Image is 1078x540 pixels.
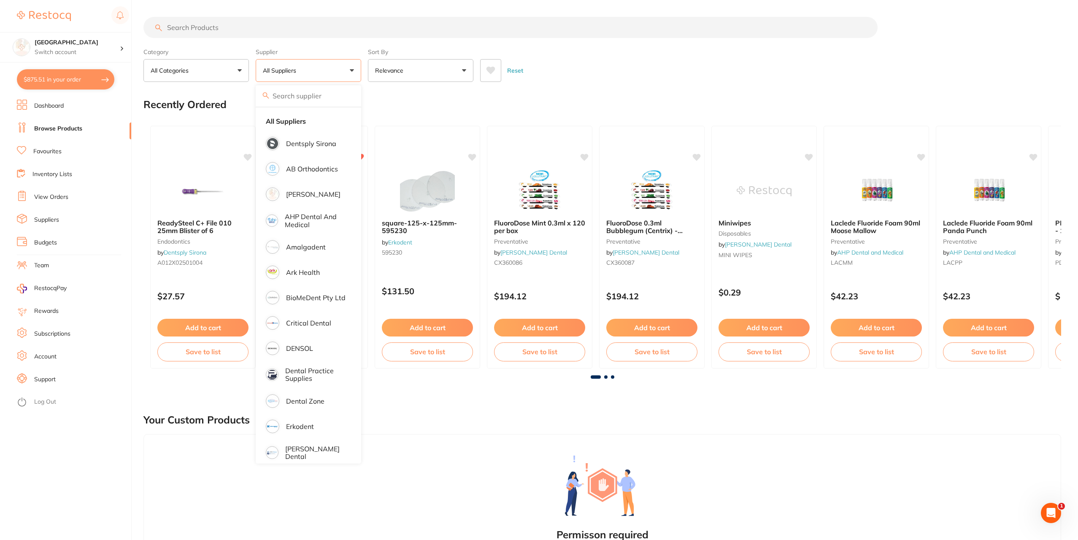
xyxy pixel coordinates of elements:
[17,11,71,21] img: Restocq Logo
[606,219,697,235] b: FluoroDose 0.3ml Bubblegum (Centrix) - 120/box
[286,243,326,251] p: Amalgadent
[494,249,567,256] span: by
[375,66,407,75] p: Relevance
[164,249,206,256] a: Dentsply Sirona
[34,307,59,315] a: Rewards
[286,319,331,327] p: Critical Dental
[943,342,1034,361] button: Save to list
[267,138,278,149] img: Dentsply Sirona
[35,38,120,47] h4: Katoomba Dental Centre
[157,291,249,301] p: $27.57
[494,219,585,235] b: FluoroDose Mint 0.3ml x 120 per box
[34,398,56,406] a: Log Out
[157,259,249,266] small: A012X02501004
[382,286,473,296] p: $131.50
[606,238,697,245] small: preventative
[267,242,278,252] img: Amalgadent
[286,345,313,352] p: DENSOL
[267,216,277,225] img: AHP Dental and Medical
[35,48,120,57] p: Switch account
[17,6,71,26] a: Restocq Logo
[34,330,70,338] a: Subscriptions
[157,219,249,235] b: ReadySteel C+ File 010 25mm Blister of 6
[34,102,64,110] a: Dashboard
[143,59,249,82] button: All Categories
[157,319,249,336] button: Add to cart
[606,259,697,266] small: CX360087
[34,261,49,270] a: Team
[34,375,56,384] a: Support
[382,319,473,336] button: Add to cart
[267,189,278,200] img: Adam Dental
[719,219,810,227] b: Miniwipes
[34,284,67,293] span: RestocqPay
[961,170,1016,212] img: Laclede Fluoride Foam 90ml Panda Punch
[17,69,114,90] button: $875.51 in your order
[831,259,922,266] small: LACMM
[286,190,340,198] p: [PERSON_NAME]
[494,342,585,361] button: Save to list
[512,170,567,212] img: FluoroDose Mint 0.3ml x 120 per box
[719,230,810,237] small: disposables
[737,170,792,212] img: Miniwipes
[143,99,227,111] h2: Recently Ordered
[266,117,306,125] strong: All Suppliers
[157,249,206,256] span: by
[831,319,922,336] button: Add to cart
[34,239,57,247] a: Budgets
[719,288,810,297] p: $0.29
[943,291,1034,301] p: $42.23
[719,252,810,258] small: MINI WIPES
[256,85,361,106] input: Search supplier
[256,59,361,82] button: All Suppliers
[157,342,249,361] button: Save to list
[286,397,324,405] p: Dental Zone
[267,396,278,407] img: Dental Zone
[143,48,249,56] label: Category
[286,423,314,430] p: Erkodent
[719,342,810,361] button: Save to list
[831,342,922,361] button: Save to list
[17,284,27,293] img: RestocqPay
[32,170,72,179] a: Inventory Lists
[606,249,679,256] span: by
[34,125,82,133] a: Browse Products
[388,239,412,246] a: Erkodent
[267,317,278,328] img: Critical Dental
[494,319,585,336] button: Add to cart
[157,238,249,245] small: endodontics
[17,284,67,293] a: RestocqPay
[368,59,473,82] button: Relevance
[831,291,922,301] p: $42.23
[259,112,358,130] li: Clear selection
[382,249,473,256] small: 595230
[831,249,903,256] span: by
[943,259,1034,266] small: LACPP
[494,259,585,266] small: CX360086
[849,170,904,212] img: Laclede Fluoride Foam 90ml Moose Mallow
[17,396,129,409] button: Log Out
[505,59,526,82] button: Reset
[13,39,30,56] img: Katoomba Dental Centre
[267,292,278,303] img: BioMeDent Pty Ltd
[606,291,697,301] p: $194.12
[400,170,455,212] img: square-125-x-125mm-595230
[267,267,278,278] img: Ark Health
[267,421,278,432] img: Erkodent
[267,448,277,458] img: Erskine Dental
[606,342,697,361] button: Save to list
[500,249,567,256] a: [PERSON_NAME] Dental
[494,291,585,301] p: $194.12
[725,241,792,248] a: [PERSON_NAME] Dental
[719,319,810,336] button: Add to cart
[151,66,192,75] p: All Categories
[34,353,57,361] a: Account
[382,342,473,361] button: Save to list
[33,147,62,156] a: Favourites
[176,170,230,212] img: ReadySteel C+ File 010 25mm Blister of 6
[34,193,68,201] a: View Orders
[267,370,277,380] img: Dental Practice Supplies
[943,319,1034,336] button: Add to cart
[256,48,361,56] label: Supplier
[286,294,346,301] p: BioMeDent Pty Ltd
